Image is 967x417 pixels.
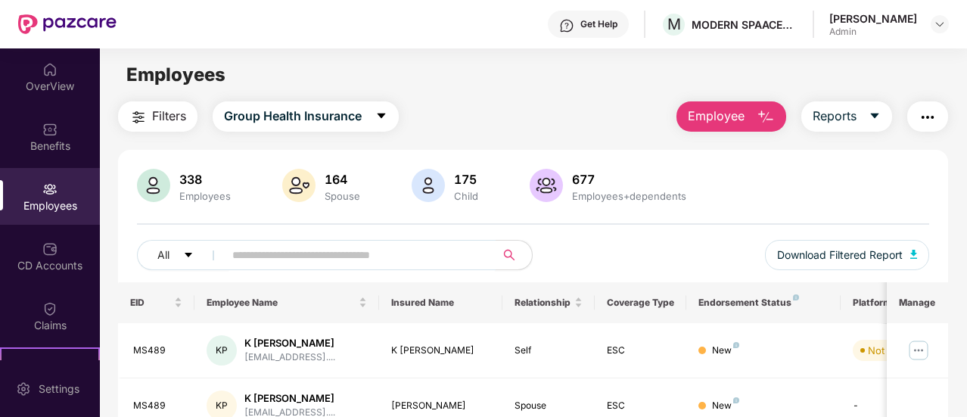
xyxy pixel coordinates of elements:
[42,182,58,197] img: svg+xml;base64,PHN2ZyBpZD0iRW1wbG95ZWVzIiB4bWxucz0iaHR0cDovL3d3dy53My5vcmcvMjAwMC9zdmciIHdpZHRoPS...
[207,335,237,366] div: KP
[569,190,689,202] div: Employees+dependents
[868,343,923,358] div: Not Verified
[829,11,917,26] div: [PERSON_NAME]
[129,108,148,126] img: svg+xml;base64,PHN2ZyB4bWxucz0iaHR0cDovL3d3dy53My5vcmcvMjAwMC9zdmciIHdpZHRoPSIyNCIgaGVpZ2h0PSIyNC...
[176,172,234,187] div: 338
[559,18,574,33] img: svg+xml;base64,PHN2ZyBpZD0iSGVscC0zMngzMiIgeG1sbnM9Imh0dHA6Ly93d3cudzMub3JnLzIwMDAvc3ZnIiB3aWR0aD...
[934,18,946,30] img: svg+xml;base64,PHN2ZyBpZD0iRHJvcGRvd24tMzJ4MzIiIHhtbG5zPSJodHRwOi8vd3d3LnczLm9yZy8yMDAwL3N2ZyIgd2...
[495,249,524,261] span: search
[412,169,445,202] img: svg+xml;base64,PHN2ZyB4bWxucz0iaHR0cDovL3d3dy53My5vcmcvMjAwMC9zdmciIHhtbG5zOnhsaW5rPSJodHRwOi8vd3...
[801,101,892,132] button: Reportscaret-down
[42,62,58,77] img: svg+xml;base64,PHN2ZyBpZD0iSG9tZSIgeG1sbnM9Imh0dHA6Ly93d3cudzMub3JnLzIwMDAvc3ZnIiB3aWR0aD0iMjAiIG...
[130,297,172,309] span: EID
[757,108,775,126] img: svg+xml;base64,PHN2ZyB4bWxucz0iaHR0cDovL3d3dy53My5vcmcvMjAwMC9zdmciIHhtbG5zOnhsaW5rPSJodHRwOi8vd3...
[712,399,739,413] div: New
[133,399,183,413] div: MS489
[765,240,930,270] button: Download Filtered Report
[375,110,387,123] span: caret-down
[42,241,58,257] img: svg+xml;base64,PHN2ZyBpZD0iQ0RfQWNjb3VudHMiIGRhdGEtbmFtZT0iQ0QgQWNjb3VudHMiIHhtbG5zPSJodHRwOi8vd3...
[126,64,225,86] span: Employees
[667,15,681,33] span: M
[887,282,948,323] th: Manage
[183,250,194,262] span: caret-down
[391,399,490,413] div: [PERSON_NAME]
[244,336,335,350] div: K [PERSON_NAME]
[515,399,583,413] div: Spouse
[213,101,399,132] button: Group Health Insurancecaret-down
[698,297,828,309] div: Endorsement Status
[194,282,379,323] th: Employee Name
[322,190,363,202] div: Spouse
[793,294,799,300] img: svg+xml;base64,PHN2ZyB4bWxucz0iaHR0cDovL3d3dy53My5vcmcvMjAwMC9zdmciIHdpZHRoPSI4IiBoZWlnaHQ9IjgiIH...
[502,282,595,323] th: Relationship
[137,169,170,202] img: svg+xml;base64,PHN2ZyB4bWxucz0iaHR0cDovL3d3dy53My5vcmcvMjAwMC9zdmciIHhtbG5zOnhsaW5rPSJodHRwOi8vd3...
[244,391,335,406] div: K [PERSON_NAME]
[853,297,936,309] div: Platform Status
[451,190,481,202] div: Child
[224,107,362,126] span: Group Health Insurance
[152,107,186,126] span: Filters
[530,169,563,202] img: svg+xml;base64,PHN2ZyB4bWxucz0iaHR0cDovL3d3dy53My5vcmcvMjAwMC9zdmciIHhtbG5zOnhsaW5rPSJodHRwOi8vd3...
[607,399,675,413] div: ESC
[391,344,490,358] div: K [PERSON_NAME]
[133,344,183,358] div: MS489
[676,101,786,132] button: Employee
[42,301,58,316] img: svg+xml;base64,PHN2ZyBpZD0iQ2xhaW0iIHhtbG5zPSJodHRwOi8vd3d3LnczLm9yZy8yMDAwL3N2ZyIgd2lkdGg9IjIwIi...
[34,381,84,397] div: Settings
[712,344,739,358] div: New
[692,17,798,32] div: MODERN SPAACES VENTURES
[733,342,739,348] img: svg+xml;base64,PHN2ZyB4bWxucz0iaHR0cDovL3d3dy53My5vcmcvMjAwMC9zdmciIHdpZHRoPSI4IiBoZWlnaHQ9IjgiIH...
[42,122,58,137] img: svg+xml;base64,PHN2ZyBpZD0iQmVuZWZpdHMiIHhtbG5zPSJodHRwOi8vd3d3LnczLm9yZy8yMDAwL3N2ZyIgd2lkdGg9Ij...
[580,18,617,30] div: Get Help
[777,247,903,263] span: Download Filtered Report
[495,240,533,270] button: search
[18,14,117,34] img: New Pazcare Logo
[118,101,197,132] button: Filters
[919,108,937,126] img: svg+xml;base64,PHN2ZyB4bWxucz0iaHR0cDovL3d3dy53My5vcmcvMjAwMC9zdmciIHdpZHRoPSIyNCIgaGVpZ2h0PSIyNC...
[813,107,857,126] span: Reports
[451,172,481,187] div: 175
[176,190,234,202] div: Employees
[157,247,169,263] span: All
[322,172,363,187] div: 164
[910,250,918,259] img: svg+xml;base64,PHN2ZyB4bWxucz0iaHR0cDovL3d3dy53My5vcmcvMjAwMC9zdmciIHhtbG5zOnhsaW5rPSJodHRwOi8vd3...
[906,338,931,363] img: manageButton
[829,26,917,38] div: Admin
[688,107,745,126] span: Employee
[16,381,31,397] img: svg+xml;base64,PHN2ZyBpZD0iU2V0dGluZy0yMHgyMCIgeG1sbnM9Imh0dHA6Ly93d3cudzMub3JnLzIwMDAvc3ZnIiB3aW...
[733,397,739,403] img: svg+xml;base64,PHN2ZyB4bWxucz0iaHR0cDovL3d3dy53My5vcmcvMjAwMC9zdmciIHdpZHRoPSI4IiBoZWlnaHQ9IjgiIH...
[118,282,195,323] th: EID
[282,169,316,202] img: svg+xml;base64,PHN2ZyB4bWxucz0iaHR0cDovL3d3dy53My5vcmcvMjAwMC9zdmciIHhtbG5zOnhsaW5rPSJodHRwOi8vd3...
[515,297,571,309] span: Relationship
[207,297,356,309] span: Employee Name
[869,110,881,123] span: caret-down
[515,344,583,358] div: Self
[379,282,502,323] th: Insured Name
[244,350,335,365] div: [EMAIL_ADDRESS]....
[137,240,229,270] button: Allcaret-down
[569,172,689,187] div: 677
[595,282,687,323] th: Coverage Type
[607,344,675,358] div: ESC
